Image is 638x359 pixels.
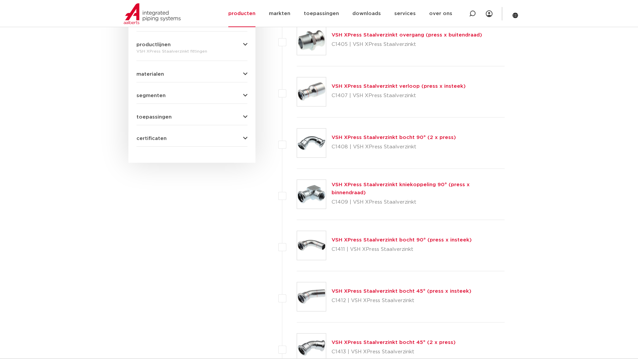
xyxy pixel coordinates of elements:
p: C1408 | VSH XPress Staalverzinkt [332,142,456,152]
span: toepassingen [136,115,172,120]
p: C1407 | VSH XPress Staalverzinkt [332,90,466,101]
a: VSH XPress Staalverzinkt bocht 90° (press x insteek) [332,237,472,242]
a: VSH XPress Staalverzinkt kniekoppeling 90° (press x binnendraad) [332,182,470,195]
a: VSH XPress Staalverzinkt bocht 90° (2 x press) [332,135,456,140]
div: VSH XPress Staalverzinkt fittingen [136,47,247,55]
a: VSH XPress Staalverzinkt bocht 45° (press x insteek) [332,289,471,294]
img: Thumbnail for VSH XPress Staalverzinkt bocht 90° (2 x press) [297,129,326,157]
p: C1409 | VSH XPress Staalverzinkt [332,197,505,208]
a: VSH XPress Staalverzinkt verloop (press x insteek) [332,84,466,89]
img: Thumbnail for VSH XPress Staalverzinkt bocht 45° (press x insteek) [297,282,326,311]
button: segmenten [136,93,247,98]
img: Thumbnail for VSH XPress Staalverzinkt verloop (press x insteek) [297,77,326,106]
a: VSH XPress Staalverzinkt bocht 45° (2 x press) [332,340,456,345]
a: VSH XPress Staalverzinkt overgang (press x buitendraad) [332,32,482,38]
button: toepassingen [136,115,247,120]
span: productlijnen [136,42,171,47]
span: materialen [136,72,164,77]
img: Thumbnail for VSH XPress Staalverzinkt overgang (press x buitendraad) [297,26,326,55]
img: Thumbnail for VSH XPress Staalverzinkt kniekoppeling 90° (press x binnendraad) [297,180,326,209]
span: certificaten [136,136,167,141]
p: C1405 | VSH XPress Staalverzinkt [332,39,482,50]
button: certificaten [136,136,247,141]
button: productlijnen [136,42,247,47]
p: C1411 | VSH XPress Staalverzinkt [332,244,472,255]
button: materialen [136,72,247,77]
p: C1413 | VSH XPress Staalverzinkt [332,347,456,357]
img: Thumbnail for VSH XPress Staalverzinkt bocht 90° (press x insteek) [297,231,326,260]
p: C1412 | VSH XPress Staalverzinkt [332,295,471,306]
span: segmenten [136,93,166,98]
